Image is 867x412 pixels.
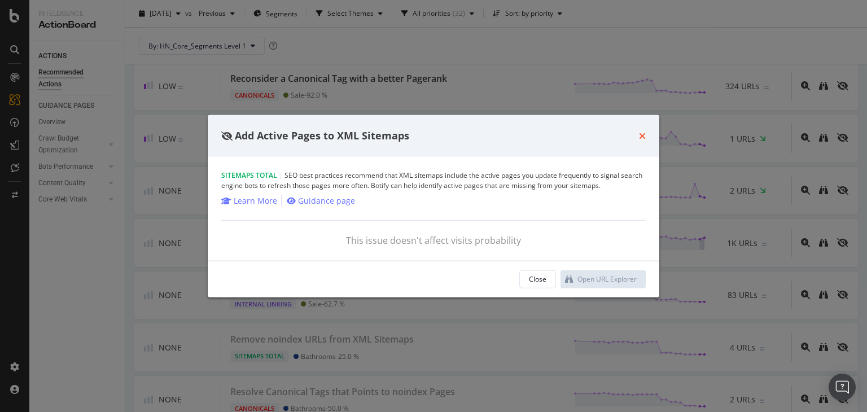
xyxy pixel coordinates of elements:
div: Guidance page [298,195,355,206]
div: eye-slash [221,132,233,141]
button: Close [519,270,556,288]
span: Sitemaps Total [221,170,277,179]
div: Close [529,274,546,284]
div: This issue doesn't affect visits probability [221,234,646,247]
div: Learn More [234,195,277,206]
span: Add Active Pages to XML Sitemaps [235,129,409,142]
span: | [279,170,283,179]
a: Guidance page [287,195,355,206]
div: Open URL Explorer [577,274,637,284]
div: Open Intercom Messenger [829,374,856,401]
div: times [639,129,646,143]
div: modal [208,115,659,297]
div: SEO best practices recommend that XML sitemaps include the active pages you update frequently to ... [221,170,646,190]
a: Learn More [221,195,277,206]
button: Open URL Explorer [561,270,646,288]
